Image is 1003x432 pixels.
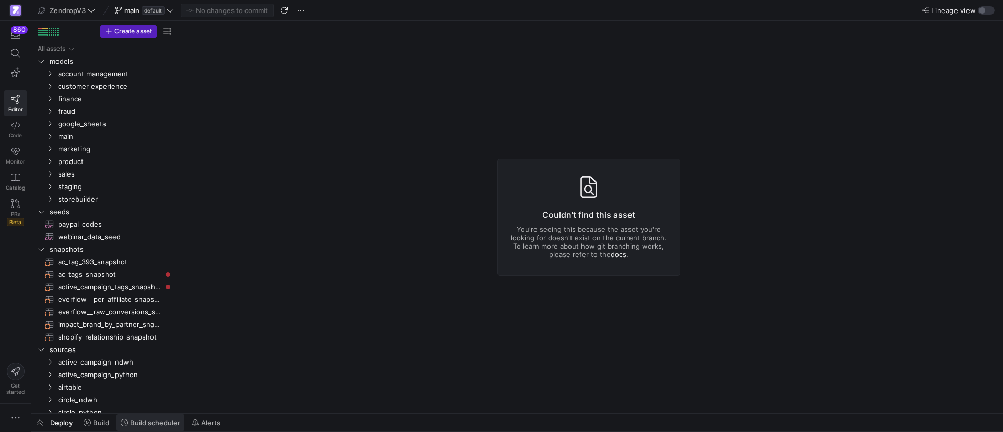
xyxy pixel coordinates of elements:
[58,256,161,268] span: ac_tag_393_snapshot​​​​​​​
[36,331,173,343] div: Press SPACE to select this row.
[79,414,114,431] button: Build
[100,25,157,38] button: Create asset
[36,118,173,130] div: Press SPACE to select this row.
[36,255,173,268] div: Press SPACE to select this row.
[36,293,173,306] a: everflow__per_affiliate_snapshot​​​​​​​
[36,318,173,331] a: impact_brand_by_partner_snapshot​​​​​​​
[36,67,173,80] div: Press SPACE to select this row.
[50,418,73,427] span: Deploy
[58,306,161,318] span: everflow__raw_conversions_snapshot​​​​​​​
[36,306,173,318] div: Press SPACE to select this row.
[36,218,173,230] div: Press SPACE to select this row.
[58,80,172,92] span: customer experience
[58,118,172,130] span: google_sheets
[931,6,976,15] span: Lineage view
[36,393,173,406] div: Press SPACE to select this row.
[36,55,173,67] div: Press SPACE to select this row.
[36,205,173,218] div: Press SPACE to select this row.
[142,6,165,15] span: default
[36,331,173,343] a: shopify_relationship_snapshot​​​​​​​
[116,414,185,431] button: Build scheduler
[36,255,173,268] a: ac_tag_393_snapshot​​​​​​​
[36,130,173,143] div: Press SPACE to select this row.
[93,418,109,427] span: Build
[58,168,172,180] span: sales
[36,293,173,306] div: Press SPACE to select this row.
[36,4,98,17] button: ZendropV3
[36,268,173,281] a: ac_tags_snapshot​​​​​​​
[4,90,27,116] a: Editor
[58,143,172,155] span: marketing
[58,193,172,205] span: storebuilder
[36,368,173,381] div: Press SPACE to select this row.
[36,168,173,180] div: Press SPACE to select this row.
[36,281,173,293] a: active_campaign_tags_snapshot​​​​​​​
[510,225,667,259] p: You're seeing this because the asset you're looking for doesn't exist on the current branch. To l...
[36,281,173,293] div: Press SPACE to select this row.
[38,45,65,52] div: All assets
[8,106,23,112] span: Editor
[50,6,86,15] span: ZendropV3
[4,358,27,399] button: Getstarted
[510,208,667,221] h3: Couldn't find this asset
[36,268,173,281] div: Press SPACE to select this row.
[36,230,173,243] div: Press SPACE to select this row.
[58,369,172,381] span: active_campaign_python
[36,42,173,55] div: Press SPACE to select this row.
[58,68,172,80] span: account management
[36,105,173,118] div: Press SPACE to select this row.
[58,93,172,105] span: finance
[6,382,25,395] span: Get started
[10,5,21,16] img: https://storage.googleapis.com/y42-prod-data-exchange/images/qZXOSqkTtPuVcXVzF40oUlM07HVTwZXfPK0U...
[201,418,220,427] span: Alerts
[58,319,161,331] span: impact_brand_by_partner_snapshot​​​​​​​
[4,169,27,195] a: Catalog
[58,356,172,368] span: active_campaign_ndwh
[36,243,173,255] div: Press SPACE to select this row.
[50,206,172,218] span: seeds
[187,414,225,431] button: Alerts
[11,26,28,34] div: 860
[36,318,173,331] div: Press SPACE to select this row.
[58,231,161,243] span: webinar_data_seed​​​​​​
[58,406,172,418] span: circle_python
[36,218,173,230] a: paypal_codes​​​​​​
[58,381,172,393] span: airtable
[4,25,27,44] button: 860
[58,156,172,168] span: product
[58,106,172,118] span: fraud
[36,193,173,205] div: Press SPACE to select this row.
[36,381,173,393] div: Press SPACE to select this row.
[4,195,27,230] a: PRsBeta
[36,143,173,155] div: Press SPACE to select this row.
[36,406,173,418] div: Press SPACE to select this row.
[4,2,27,19] a: https://storage.googleapis.com/y42-prod-data-exchange/images/qZXOSqkTtPuVcXVzF40oUlM07HVTwZXfPK0U...
[36,155,173,168] div: Press SPACE to select this row.
[58,331,161,343] span: shopify_relationship_snapshot​​​​​​​
[36,356,173,368] div: Press SPACE to select this row.
[6,158,25,165] span: Monitor
[36,343,173,356] div: Press SPACE to select this row.
[58,394,172,406] span: circle_ndwh
[58,268,161,281] span: ac_tags_snapshot​​​​​​​
[4,143,27,169] a: Monitor
[36,180,173,193] div: Press SPACE to select this row.
[130,418,180,427] span: Build scheduler
[58,294,161,306] span: everflow__per_affiliate_snapshot​​​​​​​
[36,230,173,243] a: webinar_data_seed​​​​​​
[36,306,173,318] a: everflow__raw_conversions_snapshot​​​​​​​
[9,132,22,138] span: Code
[611,250,626,259] a: docs
[58,181,172,193] span: staging
[112,4,177,17] button: maindefault
[58,131,172,143] span: main
[4,116,27,143] a: Code
[36,80,173,92] div: Press SPACE to select this row.
[58,218,161,230] span: paypal_codes​​​​​​
[50,55,172,67] span: models
[50,243,172,255] span: snapshots
[58,281,161,293] span: active_campaign_tags_snapshot​​​​​​​
[7,218,24,226] span: Beta
[124,6,139,15] span: main
[11,211,20,217] span: PRs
